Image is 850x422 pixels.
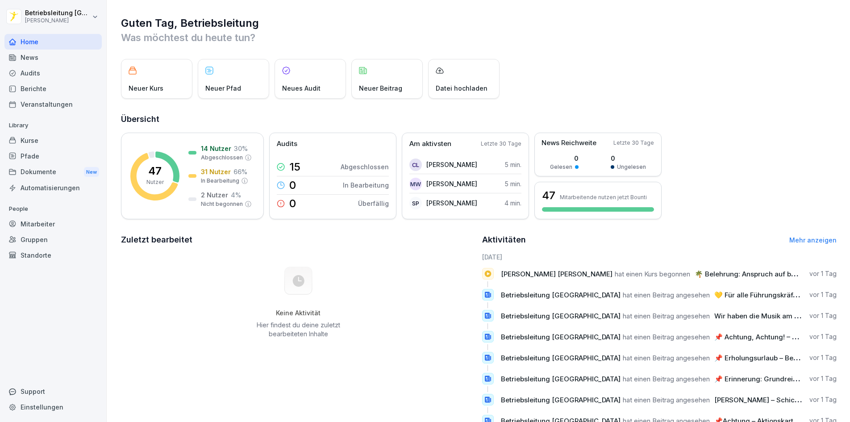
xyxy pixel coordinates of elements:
[809,269,837,278] p: vor 1 Tag
[289,198,296,209] p: 0
[809,290,837,299] p: vor 1 Tag
[341,162,389,171] p: Abgeschlossen
[289,180,296,191] p: 0
[4,96,102,112] a: Veranstaltungen
[409,178,422,190] div: MW
[4,180,102,196] a: Automatisierungen
[201,190,228,200] p: 2 Nutzer
[234,144,248,153] p: 30 %
[4,34,102,50] a: Home
[4,247,102,263] a: Standorte
[501,354,621,362] span: Betriebsleitung [GEOGRAPHIC_DATA]
[201,167,231,176] p: 31 Nutzer
[550,154,579,163] p: 0
[4,148,102,164] a: Pfade
[233,167,247,176] p: 66 %
[148,166,162,176] p: 47
[277,139,297,149] p: Audits
[146,178,164,186] p: Nutzer
[253,309,343,317] h5: Keine Aktivität
[426,179,477,188] p: [PERSON_NAME]
[4,164,102,180] a: DokumenteNew
[4,118,102,133] p: Library
[201,177,239,185] p: In Bearbeitung
[201,144,231,153] p: 14 Nutzer
[623,312,710,320] span: hat einen Beitrag angesehen
[789,236,837,244] a: Mehr anzeigen
[809,353,837,362] p: vor 1 Tag
[253,321,343,338] p: Hier findest du deine zuletzt bearbeiteten Inhalte
[617,163,646,171] p: Ungelesen
[426,198,477,208] p: [PERSON_NAME]
[121,16,837,30] h1: Guten Tag, Betriebsleitung
[121,113,837,125] h2: Übersicht
[505,179,521,188] p: 5 min.
[501,312,621,320] span: Betriebsleitung [GEOGRAPHIC_DATA]
[550,163,572,171] p: Gelesen
[409,197,422,209] div: SP
[481,140,521,148] p: Letzte 30 Tage
[205,84,241,93] p: Neuer Pfad
[504,198,521,208] p: 4 min.
[84,167,99,177] div: New
[4,81,102,96] a: Berichte
[482,234,526,246] h2: Aktivitäten
[4,164,102,180] div: Dokumente
[231,190,241,200] p: 4 %
[4,216,102,232] a: Mitarbeiter
[501,333,621,341] span: Betriebsleitung [GEOGRAPHIC_DATA]
[25,9,90,17] p: Betriebsleitung [GEOGRAPHIC_DATA]
[436,84,487,93] p: Datei hochladen
[121,30,837,45] p: Was möchtest du heute tun?
[4,65,102,81] a: Audits
[809,332,837,341] p: vor 1 Tag
[809,395,837,404] p: vor 1 Tag
[409,159,422,171] div: CL
[4,399,102,415] a: Einstellungen
[282,84,321,93] p: Neues Audit
[611,154,646,163] p: 0
[409,139,451,149] p: Am aktivsten
[482,252,837,262] h6: [DATE]
[623,396,710,404] span: hat einen Beitrag angesehen
[201,200,243,208] p: Nicht begonnen
[623,375,710,383] span: hat einen Beitrag angesehen
[201,154,243,162] p: Abgeschlossen
[542,188,555,203] h3: 47
[560,194,647,201] p: Mitarbeitende nutzen jetzt Bounti
[4,202,102,216] p: People
[343,180,389,190] p: In Bearbeitung
[359,84,402,93] p: Neuer Beitrag
[501,375,621,383] span: Betriebsleitung [GEOGRAPHIC_DATA]
[4,384,102,399] div: Support
[615,270,690,278] span: hat einen Kurs begonnen
[613,139,654,147] p: Letzte 30 Tage
[501,291,621,299] span: Betriebsleitung [GEOGRAPHIC_DATA]
[505,160,521,169] p: 5 min.
[623,291,710,299] span: hat einen Beitrag angesehen
[4,50,102,65] a: News
[809,311,837,320] p: vor 1 Tag
[121,234,476,246] h2: Zuletzt bearbeitet
[4,232,102,247] a: Gruppen
[501,396,621,404] span: Betriebsleitung [GEOGRAPHIC_DATA]
[4,133,102,148] a: Kurse
[542,138,596,148] p: News Reichweite
[358,199,389,208] p: Überfällig
[25,17,90,24] p: [PERSON_NAME]
[623,333,710,341] span: hat einen Beitrag angesehen
[501,270,612,278] span: [PERSON_NAME] [PERSON_NAME]
[289,162,300,172] p: 15
[129,84,163,93] p: Neuer Kurs
[623,354,710,362] span: hat einen Beitrag angesehen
